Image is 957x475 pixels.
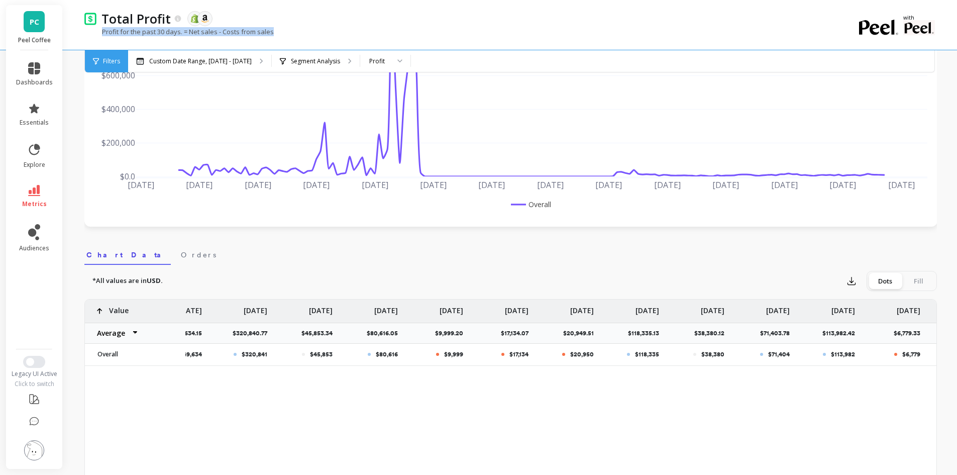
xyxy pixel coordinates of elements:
[22,200,47,208] span: metrics
[902,273,935,289] div: Fill
[869,273,902,289] div: Dots
[23,356,45,368] button: Switch to New UI
[200,14,209,23] img: api.amazon.svg
[291,57,340,65] p: Segment Analysis
[6,370,63,378] div: Legacy UI Active
[103,57,120,65] span: Filters
[101,10,171,27] p: Total Profit
[16,36,53,44] p: Peel Coffee
[20,119,49,127] span: essentials
[86,250,169,260] span: Chart Data
[19,244,49,252] span: audiences
[147,276,163,285] strong: USD.
[24,161,45,169] span: explore
[84,27,274,36] p: Profit for the past 30 days. = Net sales - Costs from sales
[92,276,163,286] p: *All values are in
[149,57,252,65] p: Custom Date Range, [DATE] - [DATE]
[903,15,935,20] p: with
[16,78,53,86] span: dashboards
[190,14,199,23] img: api.shopify.svg
[84,242,937,265] nav: Tabs
[24,440,44,460] img: profile picture
[903,20,935,35] img: partner logo
[84,12,96,25] img: header icon
[6,380,63,388] div: Click to switch
[30,16,39,28] span: PC
[181,250,216,260] span: Orders
[369,56,389,66] div: Profit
